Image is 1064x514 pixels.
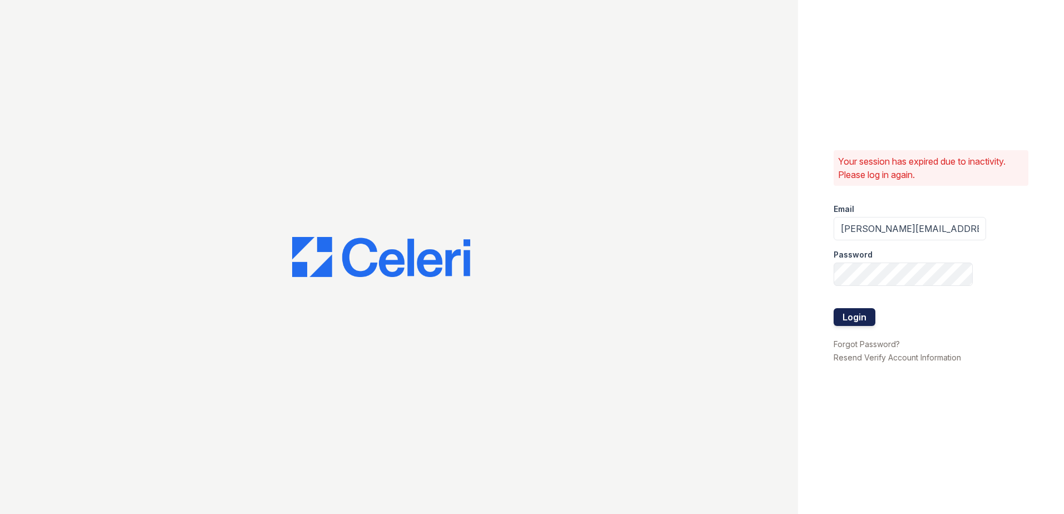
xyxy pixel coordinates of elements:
[834,353,961,362] a: Resend Verify Account Information
[834,204,854,215] label: Email
[834,249,873,260] label: Password
[834,308,875,326] button: Login
[838,155,1024,181] p: Your session has expired due to inactivity. Please log in again.
[834,339,900,349] a: Forgot Password?
[292,237,470,277] img: CE_Logo_Blue-a8612792a0a2168367f1c8372b55b34899dd931a85d93a1a3d3e32e68fde9ad4.png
